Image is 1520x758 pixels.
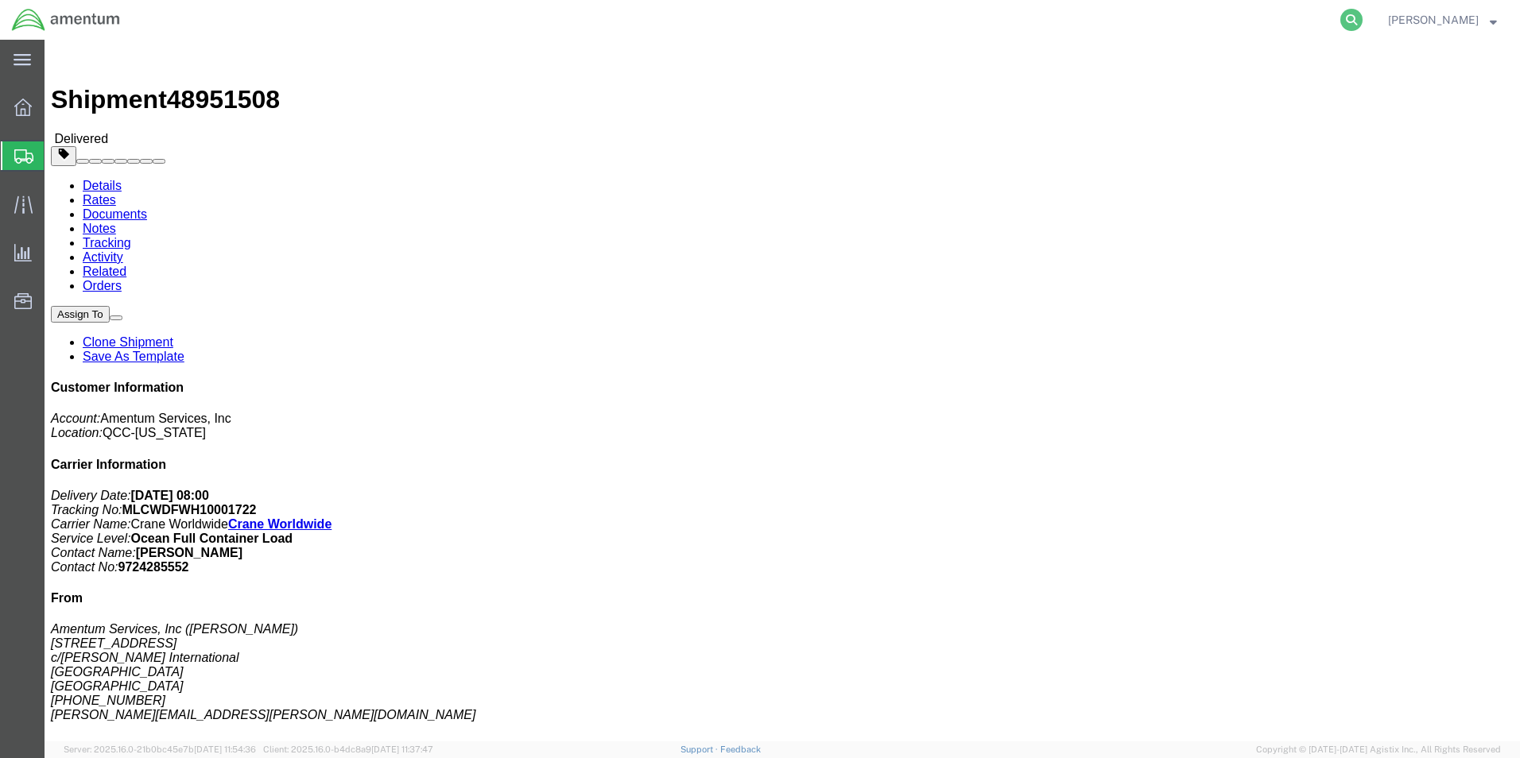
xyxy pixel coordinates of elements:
a: Support [681,744,720,754]
span: [DATE] 11:54:36 [194,744,256,754]
span: Server: 2025.16.0-21b0bc45e7b [64,744,256,754]
span: Claudia Fernandez [1388,11,1479,29]
span: Client: 2025.16.0-b4dc8a9 [263,744,433,754]
span: [DATE] 11:37:47 [371,744,433,754]
img: logo [11,8,121,32]
a: Feedback [720,744,761,754]
iframe: FS Legacy Container [45,40,1520,741]
span: Copyright © [DATE]-[DATE] Agistix Inc., All Rights Reserved [1256,743,1501,756]
button: [PERSON_NAME] [1387,10,1498,29]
